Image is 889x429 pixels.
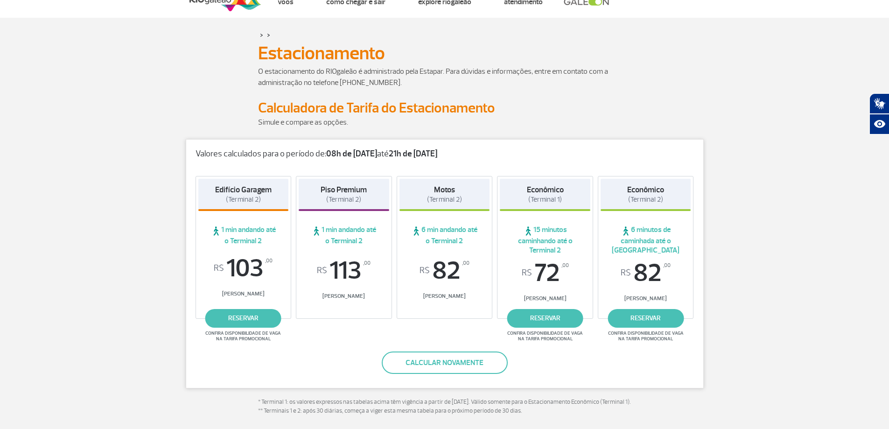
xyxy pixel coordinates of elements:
h1: Estacionamento [258,45,631,61]
span: (Terminal 2) [226,195,261,204]
span: [PERSON_NAME] [500,295,590,302]
p: Simule e compare as opções. [258,117,631,128]
div: Plugin de acessibilidade da Hand Talk. [869,93,889,134]
span: Confira disponibilidade de vaga na tarifa promocional [607,331,685,342]
strong: Piso Premium [321,185,367,195]
sup: R$ [621,268,631,278]
span: (Terminal 2) [326,195,361,204]
sup: R$ [522,268,532,278]
a: reservar [507,309,583,328]
span: Confira disponibilidade de vaga na tarifa promocional [204,331,282,342]
sup: ,00 [663,260,671,271]
span: 6 min andando até o Terminal 2 [399,225,490,246]
button: Abrir tradutor de língua de sinais. [869,93,889,114]
span: Confira disponibilidade de vaga na tarifa promocional [506,331,584,342]
span: 6 minutos de caminhada até o [GEOGRAPHIC_DATA] [601,225,691,255]
span: (Terminal 2) [628,195,663,204]
p: Valores calculados para o período de: até [196,149,694,159]
strong: 21h de [DATE] [389,148,437,159]
span: 15 minutos caminhando até o Terminal 2 [500,225,590,255]
a: reservar [608,309,684,328]
button: Abrir recursos assistivos. [869,114,889,134]
span: 1 min andando até o Terminal 2 [299,225,389,246]
span: (Terminal 2) [427,195,462,204]
strong: Econômico [627,185,664,195]
strong: Motos [434,185,455,195]
p: O estacionamento do RIOgaleão é administrado pela Estapar. Para dúvidas e informações, entre em c... [258,66,631,88]
span: 113 [299,258,389,283]
span: 82 [399,258,490,283]
span: [PERSON_NAME] [601,295,691,302]
span: [PERSON_NAME] [399,293,490,300]
span: (Terminal 1) [528,195,562,204]
h2: Calculadora de Tarifa do Estacionamento [258,99,631,117]
span: 1 min andando até o Terminal 2 [198,225,289,246]
span: 82 [601,260,691,286]
sup: R$ [420,266,430,276]
sup: ,00 [561,260,569,271]
sup: ,00 [265,256,273,266]
span: 72 [500,260,590,286]
span: 103 [198,256,289,281]
span: [PERSON_NAME] [299,293,389,300]
a: reservar [205,309,281,328]
span: [PERSON_NAME] [198,290,289,297]
strong: 08h de [DATE] [326,148,377,159]
a: > [260,29,263,40]
sup: ,00 [462,258,469,268]
button: Calcular novamente [382,352,508,374]
sup: R$ [214,263,224,274]
sup: ,00 [363,258,371,268]
strong: Edifício Garagem [215,185,272,195]
strong: Econômico [527,185,564,195]
a: > [267,29,270,40]
p: * Terminal 1: os valores expressos nas tabelas acima têm vigência a partir de [DATE]. Válido some... [258,398,631,416]
sup: R$ [317,266,327,276]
